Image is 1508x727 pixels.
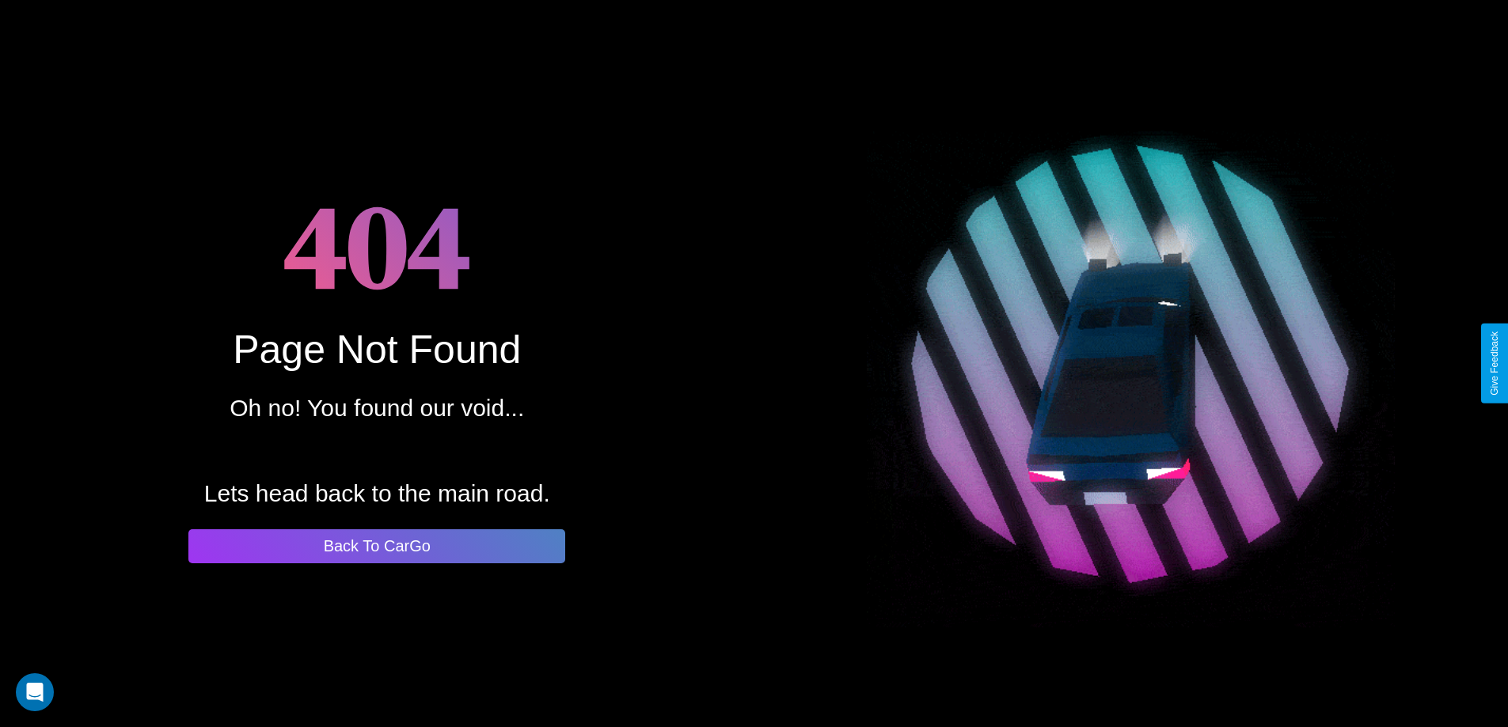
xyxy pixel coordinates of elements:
[233,327,521,373] div: Page Not Found
[1489,331,1500,396] div: Give Feedback
[867,100,1395,627] img: spinning car
[283,165,471,327] h1: 404
[16,673,54,711] div: Open Intercom Messenger
[188,529,565,563] button: Back To CarGo
[204,387,550,515] p: Oh no! You found our void... Lets head back to the main road.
